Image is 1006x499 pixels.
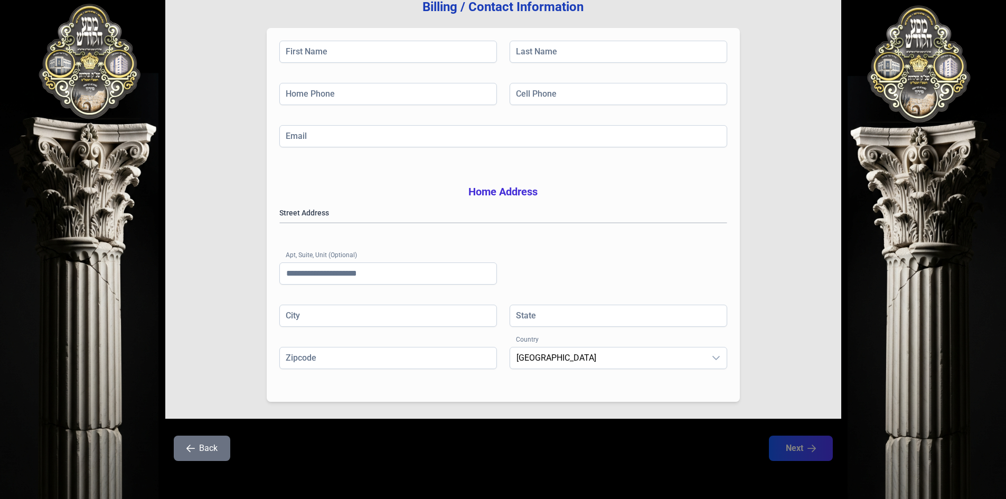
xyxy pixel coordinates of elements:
[174,436,230,461] button: Back
[510,347,706,369] span: United States
[769,436,833,461] button: Next
[279,208,727,218] label: Street Address
[279,184,727,199] h3: Home Address
[706,347,727,369] div: dropdown trigger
